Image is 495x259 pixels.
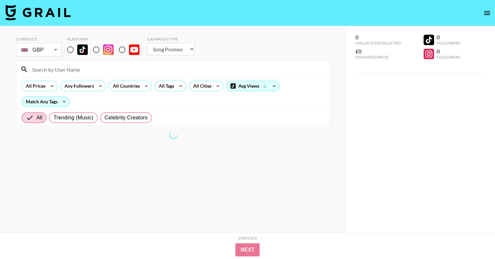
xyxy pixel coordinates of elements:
[168,129,179,140] span: Refreshing bookers, clients, cities, talent, talent...
[22,81,47,91] div: All Prices
[437,41,460,45] div: Followers
[238,236,257,241] div: Step 1 of 2
[227,81,280,91] div: Avg Views
[356,48,401,55] div: £0
[356,34,401,41] div: 0
[437,48,460,55] div: 0
[189,81,213,91] div: All Cities
[28,64,326,75] input: Search by User Name
[147,37,195,42] div: Campaign Type
[155,81,175,91] div: All Tags
[129,44,139,55] img: YouTube
[103,44,114,55] img: Instagram
[462,226,487,251] iframe: Drift Widget Chat Controller
[356,55,401,60] div: Estimated Price
[235,243,260,256] button: Next
[36,114,42,122] span: All
[437,34,460,41] div: 0
[437,55,460,60] div: Followers
[16,37,62,42] div: Currency
[109,81,141,91] div: All Countries
[61,81,95,91] div: Any Followers
[104,114,148,122] span: Celebrity Creators
[5,5,71,20] img: Grail Talent
[356,41,401,45] div: Influencers Selected
[481,7,494,20] button: open drawer
[77,44,88,55] img: TikTok
[22,97,69,107] div: Match Any Tags
[67,37,145,42] div: Platform
[53,114,93,122] span: Trending (Music)
[17,44,61,56] div: GBP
